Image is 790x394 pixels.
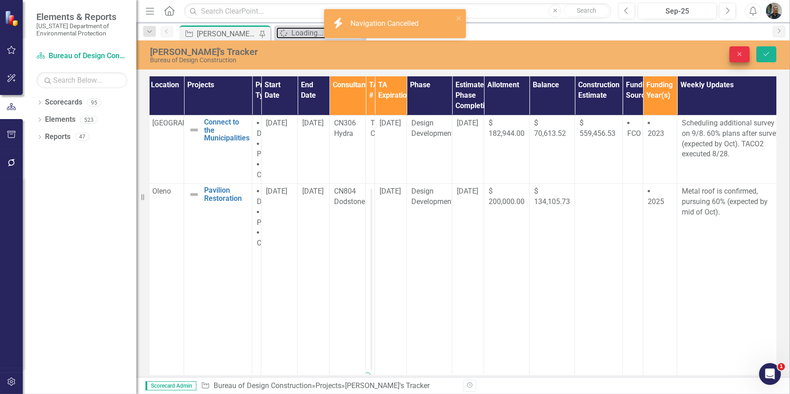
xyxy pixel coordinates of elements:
p: Metal roof is confirmed, pursuing 60% (expected by mid of Oct). [682,186,781,218]
small: [US_STATE] Department of Environmental Protection [36,22,127,37]
img: Rafael DeLeon [766,3,782,19]
span: [DATE] [380,187,401,195]
span: Search [577,7,596,14]
span: C [257,170,261,179]
div: 47 [75,133,90,141]
span: [DATE] [457,187,478,195]
span: [DATE] [457,119,478,127]
span: Design Development [411,119,454,138]
div: 95 [87,99,101,106]
a: Reports [45,132,70,142]
span: D [257,129,262,138]
a: Projects [315,381,341,390]
a: Connect to the Municipalities [204,118,250,142]
span: FCO [627,129,641,138]
span: P [257,218,261,227]
div: Sep-25 [641,6,714,17]
span: Oleno [152,187,171,195]
div: 523 [80,116,98,124]
span: Elements & Reports [36,11,127,22]
span: 1 [778,363,785,370]
span: [DATE] [302,119,324,127]
span: [DATE] [380,119,401,127]
a: Loading... [276,27,363,39]
input: Search Below... [36,72,127,88]
span: $ 70,613.52 [534,119,566,138]
span: [GEOGRAPHIC_DATA] [152,119,221,127]
span: 2023 [648,129,664,138]
span: [DATE] [266,119,287,127]
span: [DATE] [302,187,324,195]
span: [DATE] [266,187,287,195]
span: $ 182,944.00 [489,119,525,138]
span: C [257,239,261,247]
div: » » [201,381,456,391]
span: P [257,150,261,158]
a: Bureau of Design Construction [214,381,312,390]
button: Search [564,5,609,17]
a: Elements [45,115,75,125]
div: Bureau of Design Construction [150,57,500,64]
img: Not Defined [189,125,200,135]
span: $ 559,456.53 [580,119,615,138]
div: Navigation Cancelled [350,19,421,29]
a: Scorecards [45,97,82,108]
span: Scorecard Admin [145,381,196,390]
p: Scheduling additional survey on 9/8. 60% plans after survey (expected by Oct). TACO2 executed 8/28. [682,118,781,160]
p: CN306 Hydra [334,118,361,139]
span: Design Development [411,187,454,206]
span: $ 134,105.73 [534,187,570,206]
button: Sep-25 [638,3,717,19]
a: Bureau of Design Construction [36,51,127,61]
p: CN804 Dodstone [334,186,361,207]
input: Search ClearPoint... [184,3,611,19]
span: $ 200,000.00 [489,187,525,206]
a: Pavilion Restoration [204,186,247,202]
div: [PERSON_NAME]'s Tracker [197,28,257,40]
img: Not Defined [189,189,200,200]
button: close [456,13,462,23]
iframe: Intercom live chat [759,363,781,385]
span: D [257,197,262,206]
div: [PERSON_NAME]'s Tracker [150,47,500,57]
span: 2025 [648,197,664,206]
div: Loading... [291,27,363,39]
div: [PERSON_NAME]'s Tracker [345,381,430,390]
img: ClearPoint Strategy [5,10,20,26]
